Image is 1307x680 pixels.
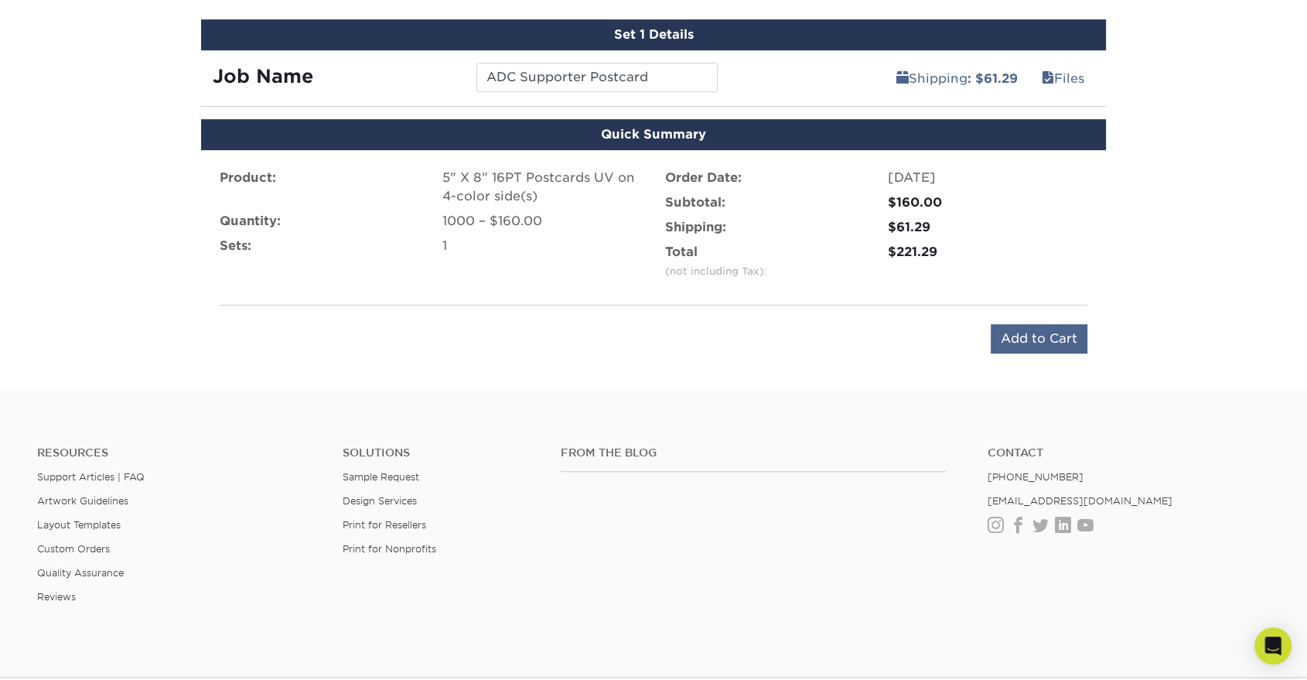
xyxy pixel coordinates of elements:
h4: Solutions [343,446,537,460]
a: Files [1032,63,1094,94]
div: Open Intercom Messenger [1254,627,1292,665]
span: shipping [896,71,909,86]
a: Shipping: $61.29 [886,63,1028,94]
small: (not including Tax): [665,265,767,277]
a: Reviews [37,591,76,603]
div: 5" X 8" 16PT Postcards UV on 4-color side(s) [442,169,642,206]
a: Sample Request [343,471,419,483]
input: Add to Cart [991,324,1087,354]
div: $221.29 [888,243,1087,261]
label: Order Date: [665,169,742,187]
label: Total [665,243,767,280]
h4: Resources [37,446,319,460]
div: 1 [442,237,642,255]
label: Subtotal: [665,193,725,212]
a: [PHONE_NUMBER] [988,471,1083,483]
iframe: Google Customer Reviews [4,633,131,675]
div: [DATE] [888,169,1087,187]
a: Quality Assurance [37,567,124,579]
label: Product: [220,169,276,187]
a: Custom Orders [37,543,110,555]
span: files [1042,71,1054,86]
a: Design Services [343,495,417,507]
a: [EMAIL_ADDRESS][DOMAIN_NAME] [988,495,1172,507]
div: 1000 – $160.00 [442,212,642,231]
label: Sets: [220,237,251,255]
label: Quantity: [220,212,281,231]
a: Artwork Guidelines [37,495,128,507]
label: Shipping: [665,218,726,237]
b: : $61.29 [967,71,1018,86]
div: Set 1 Details [201,19,1106,50]
div: Quick Summary [201,119,1106,150]
h4: From the Blog [561,446,947,460]
a: Print for Nonprofits [343,543,436,555]
div: $160.00 [888,193,1087,212]
div: $61.29 [888,218,1087,237]
a: Contact [988,446,1270,460]
a: Layout Templates [37,519,121,531]
a: Support Articles | FAQ [37,471,145,483]
strong: Job Name [213,65,313,87]
input: Enter a job name [476,63,717,92]
a: Print for Resellers [343,519,426,531]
